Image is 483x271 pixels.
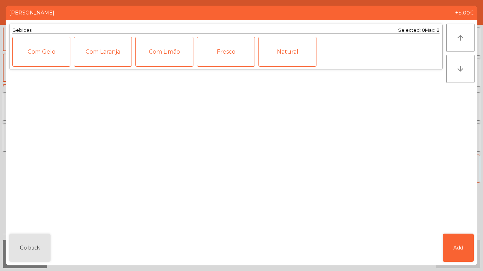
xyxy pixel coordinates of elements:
[12,37,70,67] div: Com Gelo
[453,244,463,252] span: Add
[197,37,255,67] div: Fresco
[12,27,31,34] div: Bebidas
[258,37,316,67] div: Natural
[446,55,475,83] button: arrow_downward
[456,34,465,42] i: arrow_upward
[9,234,51,262] button: Go back
[74,37,132,67] div: Com Laranja
[135,37,193,67] div: Com Limão
[446,24,475,52] button: arrow_upward
[455,9,474,17] span: +5.00€
[398,28,425,33] span: Selected: 0
[9,9,54,17] span: [PERSON_NAME]
[425,28,440,33] span: Max: 8
[443,234,474,262] button: Add
[456,65,465,73] i: arrow_downward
